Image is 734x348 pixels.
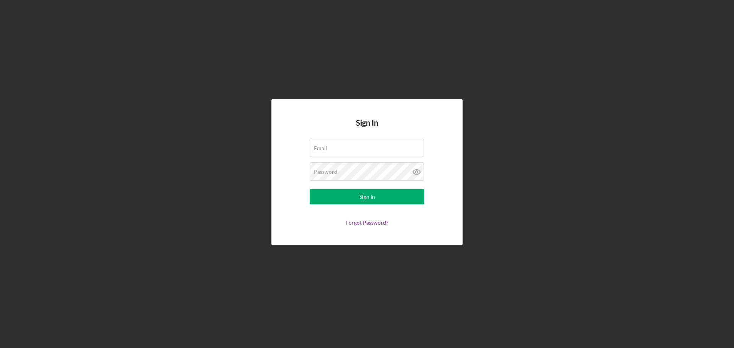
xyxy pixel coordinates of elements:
[310,189,424,204] button: Sign In
[356,118,378,139] h4: Sign In
[314,169,337,175] label: Password
[346,219,388,226] a: Forgot Password?
[314,145,327,151] label: Email
[359,189,375,204] div: Sign In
